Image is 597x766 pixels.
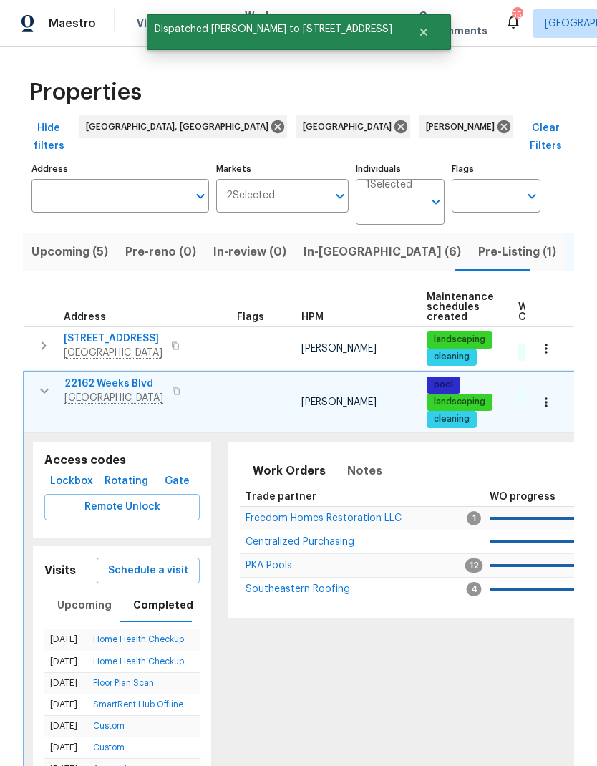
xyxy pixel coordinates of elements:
[428,351,475,363] span: cleaning
[512,9,522,21] div: 55
[86,120,274,133] span: [GEOGRAPHIC_DATA], [GEOGRAPHIC_DATA]
[467,582,482,596] span: 4
[520,346,560,358] span: 5 Done
[330,186,350,206] button: Open
[478,242,556,262] span: Pre-Listing (1)
[133,596,193,614] span: Completed
[366,179,412,191] span: 1 Selected
[31,165,209,173] label: Address
[125,242,196,262] span: Pre-reno (0)
[44,453,200,468] h5: Access codes
[56,498,188,516] span: Remote Unlock
[467,511,481,525] span: 1
[93,700,183,709] a: SmartRent Hub Offline
[29,75,142,110] span: Properties
[518,115,574,159] button: Clear Filters
[428,334,491,346] span: landscaping
[64,312,106,322] span: Address
[296,115,410,138] div: [GEOGRAPHIC_DATA]
[246,561,292,570] a: PKA Pools
[57,596,112,614] span: Upcoming
[303,120,397,133] span: [GEOGRAPHIC_DATA]
[523,120,568,155] span: Clear Filters
[99,468,154,495] button: Rotating
[246,538,354,546] a: Centralized Purchasing
[108,562,188,580] span: Schedule a visit
[304,242,461,262] span: In-[GEOGRAPHIC_DATA] (6)
[44,694,87,715] td: [DATE]
[246,584,350,594] span: Southeastern Roofing
[213,242,286,262] span: In-review (0)
[246,585,350,593] a: Southeastern Roofing
[137,16,166,31] span: Visits
[147,14,400,45] span: Dispatched [PERSON_NAME] to [STREET_ADDRESS]
[490,492,555,502] span: WO progress
[93,635,184,644] a: Home Health Checkup
[246,514,402,523] a: Freedom Homes Restoration LLC
[44,672,87,694] td: [DATE]
[31,242,108,262] span: Upcoming (5)
[44,563,76,578] h5: Visits
[428,379,459,391] span: pool
[44,651,87,672] td: [DATE]
[105,472,148,490] span: Rotating
[79,115,287,138] div: [GEOGRAPHIC_DATA], [GEOGRAPHIC_DATA]
[216,165,349,173] label: Markets
[44,737,87,759] td: [DATE]
[428,413,475,425] span: cleaning
[97,558,200,584] button: Schedule a visit
[520,391,561,403] span: 8 Done
[400,18,447,47] button: Close
[93,743,125,752] a: Custom
[44,494,200,520] button: Remote Unlock
[44,629,87,651] td: [DATE]
[426,192,446,212] button: Open
[190,186,210,206] button: Open
[160,472,194,490] span: Gate
[419,115,513,138] div: [PERSON_NAME]
[154,468,200,495] button: Gate
[93,679,154,687] a: Floor Plan Scan
[93,657,184,666] a: Home Health Checkup
[226,190,275,202] span: 2 Selected
[419,9,487,39] span: Geo Assignments
[426,120,500,133] span: [PERSON_NAME]
[44,716,87,737] td: [DATE]
[246,513,402,523] span: Freedom Homes Restoration LLC
[93,722,125,730] a: Custom
[245,9,281,39] span: Work Orders
[49,15,96,32] span: Maestro
[246,537,354,547] span: Centralized Purchasing
[50,472,93,490] span: Lockbox
[428,396,491,408] span: landscaping
[23,115,74,159] button: Hide filters
[356,165,445,173] label: Individuals
[465,558,483,573] span: 12
[452,165,540,173] label: Flags
[522,186,542,206] button: Open
[246,561,292,571] span: PKA Pools
[44,468,99,495] button: Lockbox
[29,120,69,155] span: Hide filters
[427,292,494,322] span: Maintenance schedules created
